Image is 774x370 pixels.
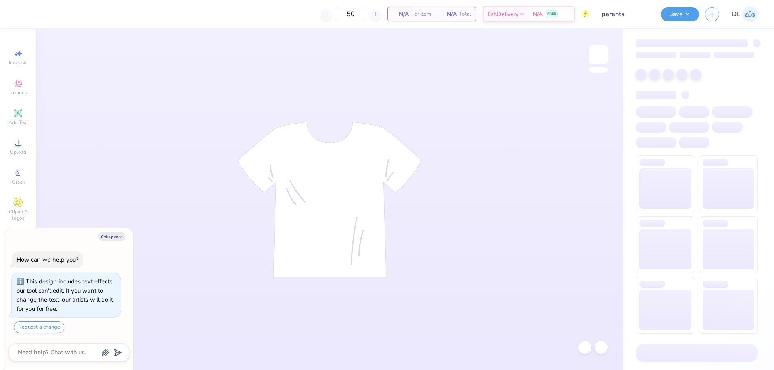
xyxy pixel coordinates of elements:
input: – – [335,7,366,21]
span: Total [459,10,471,19]
span: N/A [441,10,457,19]
span: Greek [12,179,25,185]
input: Untitled Design [595,6,655,22]
button: Request a change [14,321,64,333]
span: Per Item [411,10,431,19]
span: Est. Delivery [488,10,518,19]
span: Designs [9,89,27,96]
span: Image AI [9,60,28,66]
span: N/A [393,10,409,19]
img: tee-skeleton.svg [237,122,422,278]
span: N/A [533,10,543,19]
img: Djian Evardoni [742,6,758,22]
span: DE [732,10,740,19]
button: Save [661,7,699,21]
span: Add Text [8,119,28,126]
button: Collapse [98,232,125,241]
a: DE [732,6,758,22]
div: How can we help you? [17,256,79,264]
span: Clipart & logos [4,209,32,221]
div: This design includes text effects our tool can't edit. If you want to change the text, our artist... [17,277,113,313]
span: FREE [547,11,556,17]
span: Upload [10,149,26,155]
